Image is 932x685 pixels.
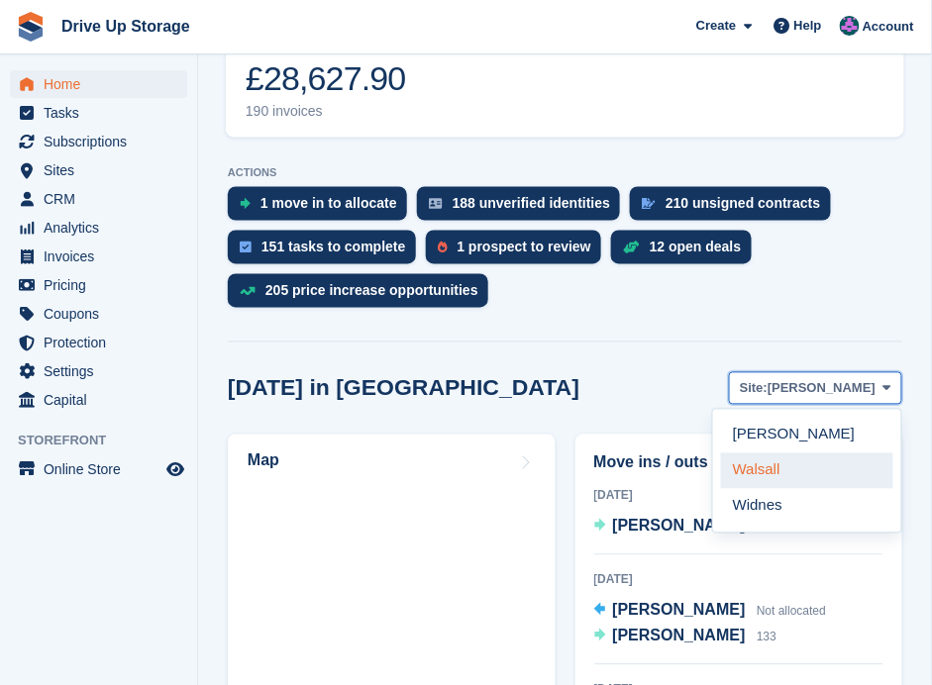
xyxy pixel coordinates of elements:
a: menu [10,70,187,98]
span: Settings [44,357,162,385]
img: Andy [840,16,860,36]
span: Create [696,16,736,36]
div: 210 unsigned contracts [666,196,820,212]
a: menu [10,271,187,299]
span: Sites [44,156,162,184]
a: 1 prospect to review [426,231,611,274]
a: menu [10,455,187,483]
div: [DATE] [594,487,884,505]
span: Container 3 [757,521,818,535]
span: Capital [44,386,162,414]
a: 205 price increase opportunities [228,274,498,318]
p: ACTIONS [228,166,902,179]
a: Preview store [163,457,187,481]
span: Invoices [44,243,162,270]
span: Subscriptions [44,128,162,155]
span: Tasks [44,99,162,127]
div: 1 prospect to review [458,240,591,255]
a: menu [10,357,187,385]
span: Home [44,70,162,98]
div: 205 price increase opportunities [265,283,478,299]
span: [PERSON_NAME] [613,518,746,535]
span: Online Store [44,455,162,483]
a: [PERSON_NAME] 133 [594,625,777,650]
a: menu [10,156,187,184]
img: price_increase_opportunities-93ffe204e8149a01c8c9dc8f82e8f89637d9d84a8eef4429ea346261dce0b2c0.svg [240,287,256,296]
span: Help [794,16,822,36]
h2: Map [248,452,279,470]
h2: [DATE] in [GEOGRAPHIC_DATA] [228,375,579,402]
span: CRM [44,185,162,213]
a: menu [10,329,187,356]
div: 1 move in to allocate [260,196,397,212]
a: [PERSON_NAME] Not allocated [594,599,827,625]
a: menu [10,214,187,242]
a: menu [10,185,187,213]
a: menu [10,300,187,328]
img: contract_signature_icon-13c848040528278c33f63329250d36e43548de30e8caae1d1a13099fd9432cc5.svg [642,198,656,210]
a: menu [10,243,187,270]
a: Awaiting payment £28,627.90 190 invoices [226,12,904,138]
div: 188 unverified identities [453,196,611,212]
img: task-75834270c22a3079a89374b754ae025e5fb1db73e45f91037f5363f120a921f8.svg [240,242,252,253]
img: stora-icon-8386f47178a22dfd0bd8f6a31ec36ba5ce8667c1dd55bd0f319d3a0aa187defe.svg [16,12,46,42]
a: Drive Up Storage [53,10,198,43]
a: menu [10,128,187,155]
a: menu [10,386,187,414]
span: Not allocated [757,605,826,619]
div: 12 open deals [650,240,742,255]
div: £28,627.90 [246,58,406,99]
a: Widnes [721,489,893,525]
a: 1 move in to allocate [228,187,417,231]
div: 151 tasks to complete [261,240,406,255]
button: Site: [PERSON_NAME] [729,372,902,405]
img: deal-1b604bf984904fb50ccaf53a9ad4b4a5d6e5aea283cecdc64d6e3604feb123c2.svg [623,241,640,254]
div: [DATE] [594,571,884,589]
img: move_ins_to_allocate_icon-fdf77a2bb77ea45bf5b3d319d69a93e2d87916cf1d5bf7949dd705db3b84f3ca.svg [240,198,251,210]
div: 190 invoices [246,103,406,120]
span: Site: [740,379,768,399]
img: prospect-51fa495bee0391a8d652442698ab0144808aea92771e9ea1ae160a38d050c398.svg [438,242,448,253]
a: 188 unverified identities [417,187,631,231]
a: [PERSON_NAME] Container 3 [594,515,819,540]
a: menu [10,99,187,127]
a: Walsall [721,453,893,489]
span: Pricing [44,271,162,299]
a: 210 unsigned contracts [630,187,840,231]
h2: Move ins / outs [594,451,884,475]
img: verify_identity-adf6edd0f0f0b5bbfe63781bf79b02c33cf7c696d77639b501bdc392416b5a36.svg [429,198,443,210]
span: 133 [757,631,777,644]
a: 151 tasks to complete [228,231,426,274]
span: Protection [44,329,162,356]
span: Account [863,17,914,37]
span: [PERSON_NAME] [613,628,746,644]
span: Storefront [18,431,197,450]
span: [PERSON_NAME] [768,379,876,399]
a: 12 open deals [611,231,762,274]
span: [PERSON_NAME] [613,602,746,619]
span: Coupons [44,300,162,328]
a: [PERSON_NAME] [721,418,893,453]
span: Analytics [44,214,162,242]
